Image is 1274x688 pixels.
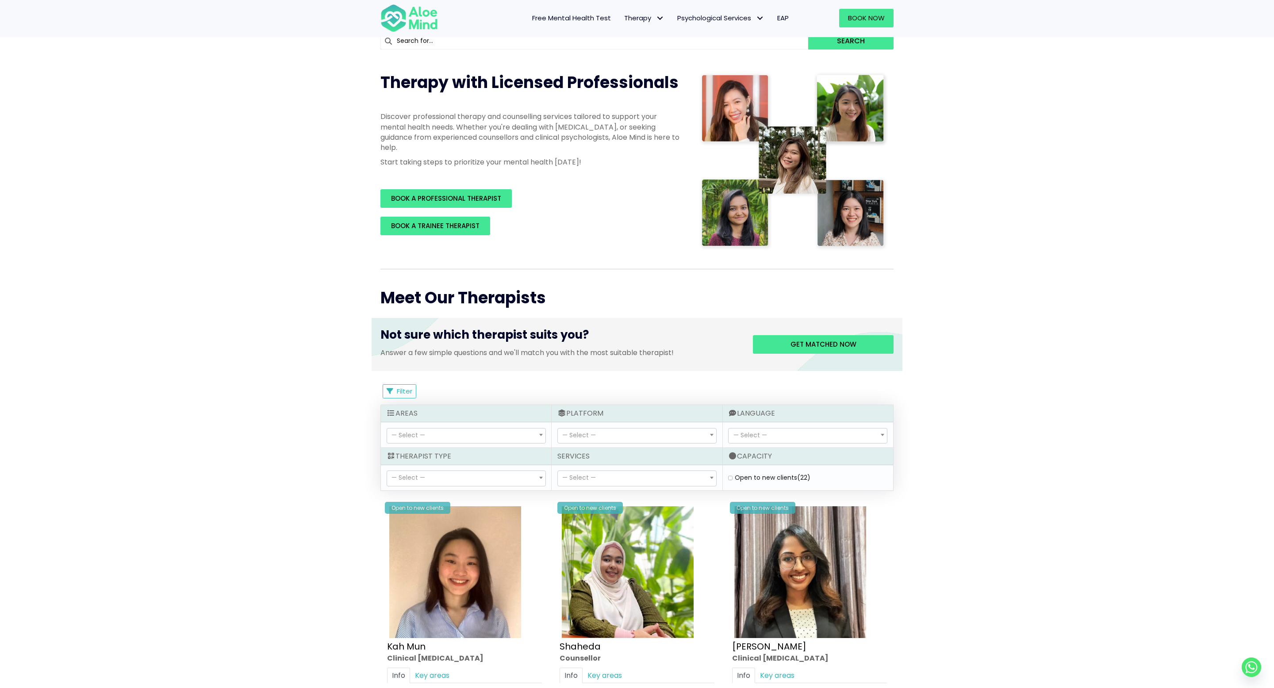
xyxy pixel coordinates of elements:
[771,9,795,27] a: EAP
[380,189,512,208] a: BOOK A PROFESSIONAL THERAPIST
[730,502,795,514] div: Open to new clients
[387,653,542,663] div: Clinical [MEDICAL_DATA]
[560,668,583,683] a: Info
[790,340,856,349] span: Get matched now
[562,473,596,482] span: — Select —
[391,194,501,203] span: BOOK A PROFESSIONAL THERAPIST
[732,668,755,683] a: Info
[732,640,806,653] a: [PERSON_NAME]
[391,473,425,482] span: — Select —
[562,506,694,638] img: Shaheda Counsellor
[380,33,808,50] input: Search for...
[532,13,611,23] span: Free Mental Health Test
[381,448,551,465] div: Therapist Type
[560,653,714,663] div: Counsellor
[562,431,596,440] span: — Select —
[383,384,416,398] button: Filter Listings
[797,473,810,482] span: (22)
[397,386,412,396] span: Filter
[1242,657,1261,677] a: Whatsapp
[732,653,887,663] div: Clinical [MEDICAL_DATA]
[560,640,601,653] a: Shaheda
[755,668,799,683] a: Key areas
[734,506,866,638] img: croped-Anita_Profile-photo-300×300
[699,72,888,251] img: Therapist collage
[380,111,681,153] p: Discover professional therapy and counselling services tailored to support your mental health nee...
[624,13,664,23] span: Therapy
[653,12,666,25] span: Therapy: submenu
[385,502,450,514] div: Open to new clients
[839,9,894,27] a: Book Now
[735,473,810,482] label: Open to new clients
[526,9,618,27] a: Free Mental Health Test
[380,327,740,347] h3: Not sure which therapist suits you?
[391,221,480,230] span: BOOK A TRAINEE THERAPIST
[671,9,771,27] a: Psychological ServicesPsychological Services: submenu
[848,13,885,23] span: Book Now
[410,668,454,683] a: Key areas
[380,287,546,309] span: Meet Our Therapists
[389,506,521,638] img: Kah Mun-profile-crop-300×300
[380,71,679,94] span: Therapy with Licensed Professionals
[387,640,426,653] a: Kah Mun
[380,348,740,358] p: Answer a few simple questions and we'll match you with the most suitable therapist!
[583,668,627,683] a: Key areas
[387,668,410,683] a: Info
[723,448,893,465] div: Capacity
[808,33,894,50] button: Search
[677,13,764,23] span: Psychological Services
[552,448,722,465] div: Services
[777,13,789,23] span: EAP
[381,405,551,422] div: Areas
[449,9,795,27] nav: Menu
[380,4,438,33] img: Aloe mind Logo
[618,9,671,27] a: TherapyTherapy: submenu
[753,12,766,25] span: Psychological Services: submenu
[723,405,893,422] div: Language
[380,217,490,235] a: BOOK A TRAINEE THERAPIST
[753,335,894,354] a: Get matched now
[391,431,425,440] span: — Select —
[557,502,623,514] div: Open to new clients
[552,405,722,422] div: Platform
[733,431,767,440] span: — Select —
[380,157,681,167] p: Start taking steps to prioritize your mental health [DATE]!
